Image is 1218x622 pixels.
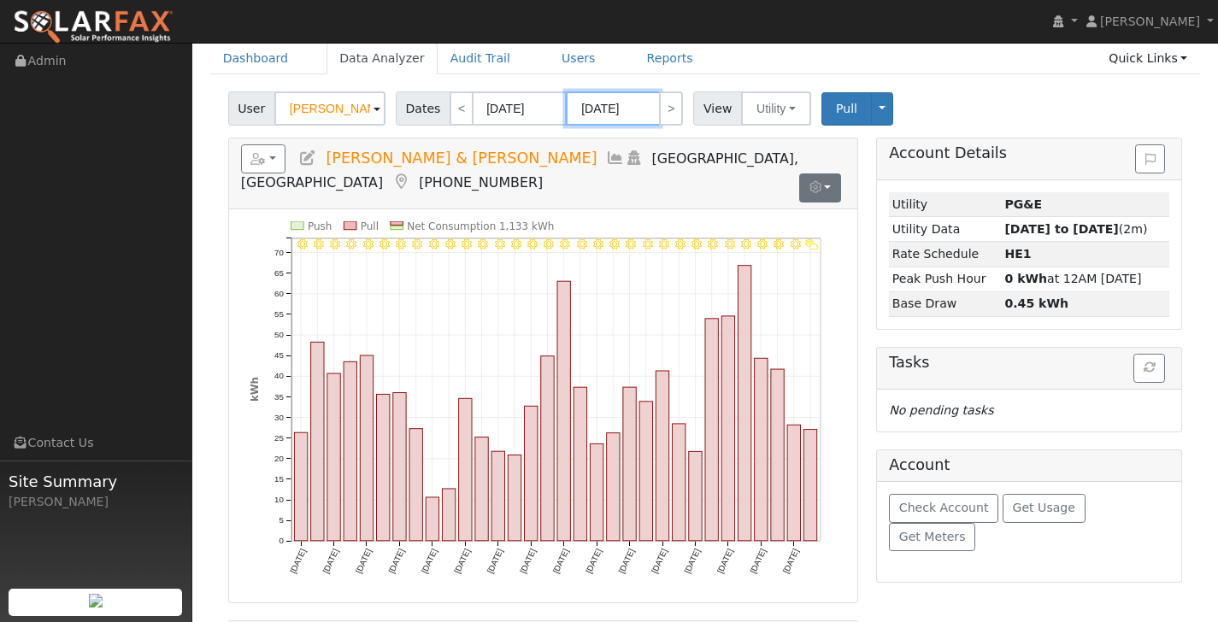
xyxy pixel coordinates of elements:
text: 50 [274,330,284,339]
td: Peak Push Hour [889,267,1002,291]
text: 10 [274,495,284,504]
rect: onclick="" [689,451,702,540]
strong: 0.45 kWh [1004,296,1068,310]
rect: onclick="" [475,437,488,541]
td: Base Draw [889,291,1002,316]
i: 8/10 - Clear [380,238,390,249]
i: 9/05 - PartlyCloudy [805,238,818,249]
button: Utility [741,91,811,126]
span: [PHONE_NUMBER] [419,174,543,191]
text: [DATE] [781,547,801,574]
span: View [693,91,742,126]
strong: Q [1004,247,1031,261]
text: [DATE] [550,547,570,574]
a: Multi-Series Graph [606,150,625,167]
span: Site Summary [9,470,183,493]
span: User [228,91,275,126]
span: [PERSON_NAME] & [PERSON_NAME] [326,150,597,167]
rect: onclick="" [491,451,504,541]
strong: ID: 17288786, authorized: 09/16/25 [1004,197,1042,211]
text: 55 [274,309,284,319]
a: < [450,91,474,126]
text: [DATE] [321,547,340,574]
text: 60 [274,289,284,298]
text: [DATE] [616,547,636,574]
span: Get Meters [899,530,966,543]
button: Refresh [1133,354,1165,383]
span: Check Account [899,501,989,514]
h5: Account Details [889,144,1169,162]
text: [DATE] [650,547,669,574]
i: 8/20 - Clear [544,238,554,249]
text: [DATE] [452,547,472,574]
rect: onclick="" [803,430,816,541]
rect: onclick="" [508,455,521,540]
td: Rate Schedule [889,242,1002,267]
text: [DATE] [584,547,603,574]
a: Users [549,43,609,74]
rect: onclick="" [705,319,718,541]
text: [DATE] [682,547,702,574]
input: Select a User [274,91,385,126]
text: Pull [361,220,379,232]
rect: onclick="" [590,443,603,540]
rect: onclick="" [360,355,373,541]
td: at 12AM [DATE] [1002,267,1169,291]
rect: onclick="" [524,406,537,541]
rect: onclick="" [787,425,800,541]
td: Utility [889,192,1002,217]
rect: onclick="" [376,394,389,540]
text: [DATE] [518,547,538,574]
rect: onclick="" [344,361,356,541]
i: 8/31 - Clear [725,238,735,249]
rect: onclick="" [639,402,652,541]
button: Pull [821,92,872,126]
i: 8/12 - Clear [412,238,422,249]
div: [PERSON_NAME] [9,493,183,511]
a: Quick Links [1096,43,1200,74]
button: Get Usage [1003,494,1086,523]
rect: onclick="" [458,398,471,541]
h5: Account [889,456,950,473]
a: Reports [634,43,706,74]
i: 8/24 - Clear [609,238,620,249]
text: 20 [274,454,284,463]
text: 65 [274,268,284,278]
i: 8/13 - Clear [428,238,438,249]
i: 8/21 - Clear [560,238,570,249]
i: 8/15 - Clear [462,238,472,249]
img: retrieve [89,594,103,607]
i: 8/25 - Clear [626,238,636,249]
i: 9/02 - Clear [757,238,768,249]
button: Check Account [889,494,998,523]
span: Pull [836,102,857,115]
i: 8/14 - Clear [445,238,456,249]
rect: onclick="" [409,429,422,541]
rect: onclick="" [771,369,784,541]
span: [PERSON_NAME] [1100,15,1200,28]
a: Dashboard [210,43,302,74]
text: 30 [274,413,284,422]
a: Map [391,173,410,191]
rect: onclick="" [672,424,685,541]
text: 45 [274,350,284,360]
a: Edit User (37345) [298,150,317,167]
i: 8/17 - Clear [494,238,504,249]
text: 25 [274,433,284,443]
i: 8/29 - Clear [691,238,702,249]
rect: onclick="" [327,373,340,541]
button: Get Meters [889,523,975,552]
a: Data Analyzer [327,43,438,74]
rect: onclick="" [656,371,668,541]
rect: onclick="" [738,266,750,541]
text: 0 [279,536,284,545]
rect: onclick="" [442,489,455,541]
i: 8/11 - Clear [396,238,406,249]
rect: onclick="" [755,358,768,541]
rect: onclick="" [557,281,570,541]
rect: onclick="" [426,497,438,541]
text: [DATE] [485,547,505,574]
a: > [659,91,683,126]
text: [DATE] [420,547,439,574]
i: 8/18 - Clear [511,238,521,249]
